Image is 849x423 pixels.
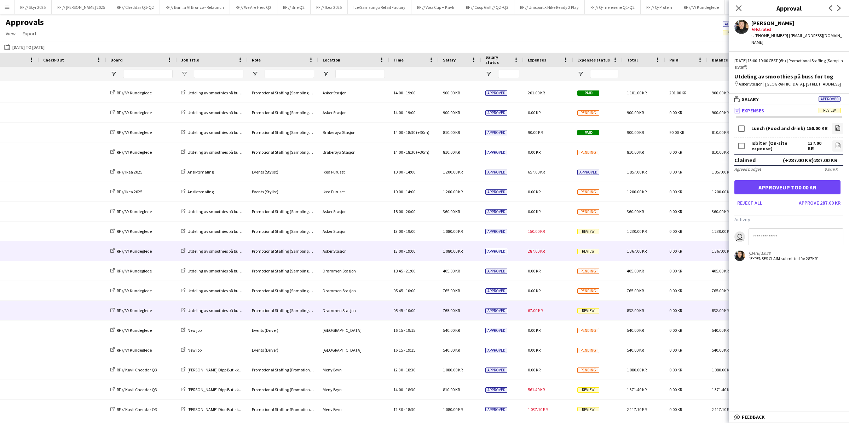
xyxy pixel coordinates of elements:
[669,288,682,293] span: 0.00 KR
[393,130,403,135] span: 14:00
[248,321,318,340] div: Events (Driver)
[443,130,460,135] span: 810.00 KR
[808,141,828,151] div: 137.00 KR
[485,229,507,234] span: Approved
[712,90,729,95] span: 900.00 KR
[416,130,429,135] span: (+30m)
[712,288,729,293] span: 765.00 KR
[248,222,318,241] div: Promotional Staffing (Sampling Staff)
[187,149,254,155] span: Utdeling av smoothies på buss for tog
[577,130,599,135] span: Paid
[110,169,142,175] a: RF // Ikea 2025
[627,248,647,254] span: 1 367.00 KR
[734,251,745,261] app-user-avatar: Ishak Kayabasi
[117,189,142,194] span: RF // Ikea 2025
[485,110,507,116] span: Approved
[181,268,254,274] a: Utdeling av smoothies på buss for tog
[485,71,492,77] button: Open Filter Menu
[318,380,389,399] div: Meny Bryn
[393,90,403,95] span: 14:00
[404,110,405,115] span: -
[181,367,260,372] a: [PERSON_NAME] Dipp Butikkaktivisering
[443,149,460,155] span: 810.00 KR
[393,209,403,214] span: 18:00
[577,249,599,254] span: Review
[181,328,202,333] a: New job
[187,268,254,274] span: Utdeling av smoothies på buss for tog
[749,251,819,256] div: [DATE] 19:28
[181,149,254,155] a: Utdeling av smoothies på buss for tog
[187,229,254,234] span: Utdeling av smoothies på buss for tog
[528,268,541,274] span: 0.00 KR
[725,22,743,27] span: Approved
[393,169,403,175] span: 10:00
[318,340,389,360] div: [GEOGRAPHIC_DATA]
[669,248,682,254] span: 0.00 KR
[187,288,254,293] span: Utdeling av smoothies på buss for tog
[669,268,682,274] span: 0.00 KR
[181,288,254,293] a: Utdeling av smoothies på buss for tog
[528,308,543,313] span: 67.00 KR
[406,288,415,293] span: 10:00
[248,182,318,201] div: Events (Stylist)
[43,57,64,63] span: Check-Out
[187,308,254,313] span: Utdeling av smoothies på buss for tog
[485,209,507,215] span: Approved
[807,126,828,131] div: 150.00 KR
[485,130,507,135] span: Approved
[181,189,214,194] a: Ansiktsmaling
[110,407,157,412] a: RF // Kavli Cheddar Q3
[406,110,415,115] span: 19:00
[117,169,142,175] span: RF // Ikea 2025
[485,288,507,294] span: Approved
[406,130,415,135] span: 18:30
[117,308,152,313] span: RF // VY Kundeglede
[485,189,507,195] span: Approved
[230,0,277,14] button: RF // We Are Hero Q2
[187,387,260,392] span: [PERSON_NAME] Dipp Butikkaktivisering
[825,166,838,172] div: 0.00 KR
[577,90,599,96] span: Paid
[404,149,405,155] span: -
[528,229,545,234] span: 150.00 KR
[393,110,403,115] span: 14:00
[669,90,686,95] span: 201.00 KR
[248,360,318,380] div: Promotional Staffing (Promotional Staff)
[406,169,415,175] span: 14:00
[751,33,843,45] div: t. [PHONE_NUMBER] | [EMAIL_ADDRESS][DOMAIN_NAME]
[110,248,152,254] a: RF // VY Kundeglede
[318,123,389,142] div: Brakerøya Stasjon
[712,149,729,155] span: 810.00 KR
[796,197,843,208] button: Approve 287.00 KR
[729,4,849,13] h3: Approval
[751,126,805,131] div: Lunch (Food and drink)
[248,202,318,221] div: Promotional Staffing (Sampling Staff)
[393,288,403,293] span: 05:45
[318,400,389,419] div: Meny Bryn
[110,189,142,194] a: RF // Ikea 2025
[669,169,682,175] span: 0.00 KR
[23,30,36,37] span: Export
[627,189,647,194] span: 1 200.00 KR
[181,90,254,95] a: Utdeling av smoothies på buss for tog
[723,29,757,35] span: 127
[528,248,545,254] span: 287.00 KR
[590,70,618,78] input: Expenses status Filter Input
[265,70,314,78] input: Role Filter Input
[406,229,415,234] span: 19:00
[485,170,507,175] span: Approved
[627,308,644,313] span: 832.00 KR
[627,268,644,274] span: 405.00 KR
[404,288,405,293] span: -
[404,248,405,254] span: -
[318,241,389,261] div: Asker Stasjon
[627,110,644,115] span: 900.00 KR
[318,162,389,182] div: Ikea Furuset
[187,110,254,115] span: Utdeling av smoothies på buss for tog
[160,0,230,14] button: RF // Barilla Al Bronzo - Relaunch
[406,189,415,194] span: 14:00
[819,108,841,113] span: Review
[393,268,403,274] span: 18:45
[3,43,46,51] button: [DATE] to [DATE]
[734,216,843,223] h3: Activity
